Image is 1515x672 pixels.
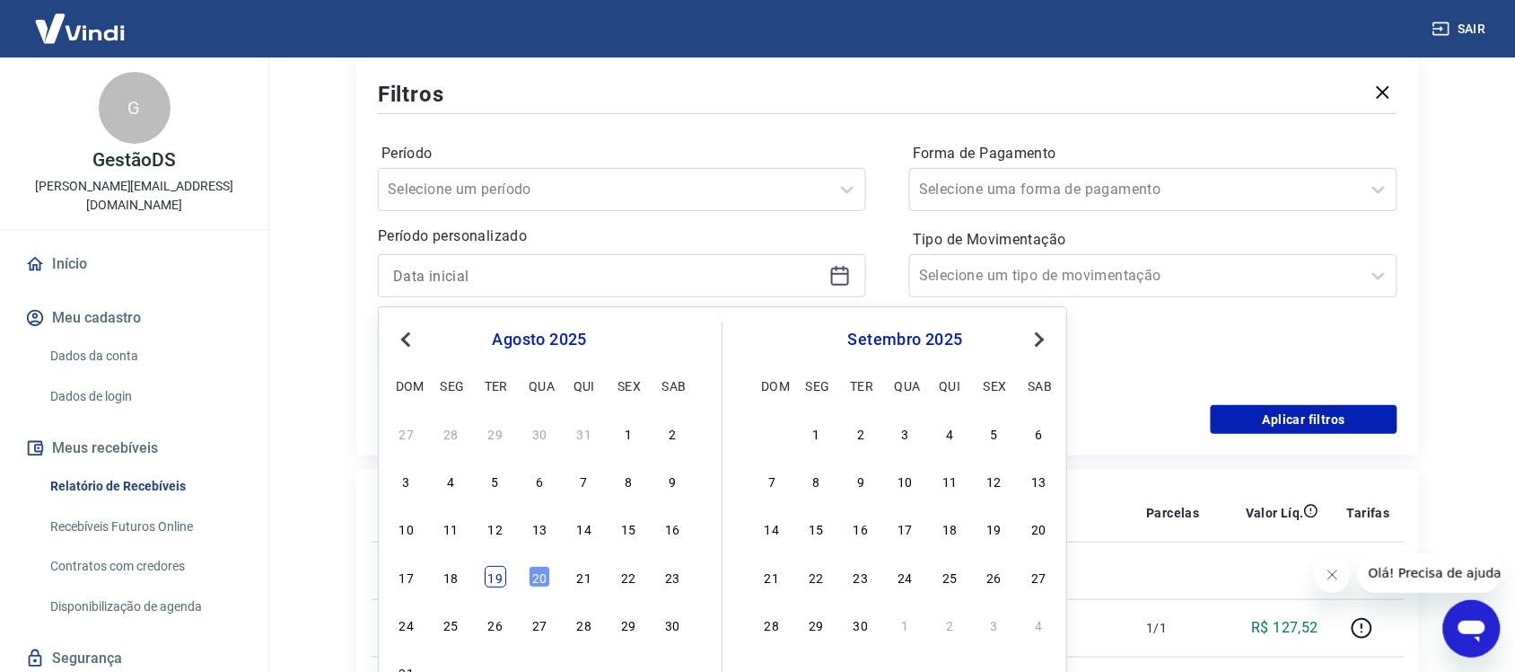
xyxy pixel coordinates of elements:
div: Choose quarta-feira, 30 de julho de 2025 [529,422,550,444]
div: Choose sexta-feira, 1 de agosto de 2025 [617,422,639,444]
div: Choose terça-feira, 5 de agosto de 2025 [485,470,506,491]
label: Período [381,143,863,164]
p: 1/1 [1147,619,1200,637]
div: Choose quinta-feira, 18 de setembro de 2025 [939,518,960,540]
div: Choose domingo, 7 de setembro de 2025 [761,470,783,491]
div: sex [617,375,639,396]
div: Choose sexta-feira, 5 de setembro de 2025 [984,422,1005,444]
img: Vindi [22,1,138,56]
div: Choose terça-feira, 23 de setembro de 2025 [850,566,871,588]
input: Data inicial [393,262,822,289]
div: Choose quarta-feira, 24 de setembro de 2025 [895,566,916,588]
button: Previous Month [395,329,416,350]
div: Choose segunda-feira, 4 de agosto de 2025 [440,470,461,491]
div: Choose sábado, 27 de setembro de 2025 [1029,566,1050,588]
a: Recebíveis Futuros Online [43,508,247,545]
div: Choose quinta-feira, 2 de outubro de 2025 [939,614,960,635]
div: Choose quarta-feira, 27 de agosto de 2025 [529,614,550,635]
p: Parcelas [1147,504,1200,522]
div: Choose terça-feira, 30 de setembro de 2025 [850,614,871,635]
div: Choose quarta-feira, 17 de setembro de 2025 [895,518,916,540]
div: Choose domingo, 27 de julho de 2025 [396,422,417,444]
div: Choose quinta-feira, 11 de setembro de 2025 [939,470,960,491]
div: Choose quarta-feira, 10 de setembro de 2025 [895,470,916,491]
a: Contratos com credores [43,548,247,585]
div: ter [485,375,506,396]
div: Choose quinta-feira, 14 de agosto de 2025 [574,518,595,540]
div: Choose sexta-feira, 3 de outubro de 2025 [984,614,1005,635]
div: Choose sexta-feira, 19 de setembro de 2025 [984,518,1005,540]
a: Início [22,244,247,284]
button: Meu cadastro [22,298,247,338]
div: Choose segunda-feira, 11 de agosto de 2025 [440,518,461,540]
div: Choose terça-feira, 26 de agosto de 2025 [485,614,506,635]
button: Meus recebíveis [22,429,247,468]
div: Choose segunda-feira, 22 de setembro de 2025 [806,566,828,588]
div: Choose domingo, 21 de setembro de 2025 [761,566,783,588]
div: sab [662,375,684,396]
div: Choose quinta-feira, 31 de julho de 2025 [574,422,595,444]
div: Choose segunda-feira, 25 de agosto de 2025 [440,614,461,635]
div: Choose sábado, 16 de agosto de 2025 [662,518,684,540]
div: Choose sábado, 4 de outubro de 2025 [1029,614,1050,635]
p: Valor Líq. [1246,504,1304,522]
div: Choose quinta-feira, 25 de setembro de 2025 [939,566,960,588]
div: Choose sábado, 30 de agosto de 2025 [662,614,684,635]
div: Choose quarta-feira, 3 de setembro de 2025 [895,422,916,444]
div: Choose terça-feira, 2 de setembro de 2025 [850,422,871,444]
div: seg [440,375,461,396]
div: seg [806,375,828,396]
p: [PERSON_NAME][EMAIL_ADDRESS][DOMAIN_NAME] [14,177,254,215]
div: Choose sábado, 13 de setembro de 2025 [1029,470,1050,491]
div: Choose quarta-feira, 13 de agosto de 2025 [529,518,550,540]
div: Choose segunda-feira, 8 de setembro de 2025 [806,470,828,491]
p: GestãoDS [92,151,176,170]
p: R$ 127,52 [1252,617,1319,639]
div: sex [984,375,1005,396]
div: Choose segunda-feira, 29 de setembro de 2025 [806,614,828,635]
div: Choose terça-feira, 19 de agosto de 2025 [485,566,506,588]
div: Choose sexta-feira, 15 de agosto de 2025 [617,518,639,540]
div: Choose terça-feira, 16 de setembro de 2025 [850,518,871,540]
div: ter [850,375,871,396]
div: Choose segunda-feira, 15 de setembro de 2025 [806,518,828,540]
div: Choose domingo, 17 de agosto de 2025 [396,566,417,588]
iframe: Botão para abrir a janela de mensagens [1443,600,1501,658]
div: Choose quarta-feira, 1 de outubro de 2025 [895,614,916,635]
a: Relatório de Recebíveis [43,468,247,505]
button: Sair [1429,13,1493,46]
div: Choose terça-feira, 29 de julho de 2025 [485,422,506,444]
div: Choose domingo, 24 de agosto de 2025 [396,614,417,635]
div: Choose quinta-feira, 7 de agosto de 2025 [574,470,595,491]
div: Choose quinta-feira, 21 de agosto de 2025 [574,566,595,588]
div: month 2025-09 [759,420,1053,638]
div: Choose domingo, 31 de agosto de 2025 [761,422,783,444]
div: Choose sexta-feira, 12 de setembro de 2025 [984,470,1005,491]
div: Choose sábado, 9 de agosto de 2025 [662,470,684,491]
label: Tipo de Movimentação [913,229,1394,251]
p: Tarifas [1347,504,1390,522]
a: Disponibilização de agenda [43,588,247,625]
div: Choose terça-feira, 12 de agosto de 2025 [485,518,506,540]
div: Choose sexta-feira, 22 de agosto de 2025 [617,566,639,588]
div: Choose sábado, 2 de agosto de 2025 [662,422,684,444]
div: Choose sexta-feira, 26 de setembro de 2025 [984,566,1005,588]
div: dom [761,375,783,396]
div: qui [939,375,960,396]
div: Choose domingo, 3 de agosto de 2025 [396,470,417,491]
div: Choose segunda-feira, 1 de setembro de 2025 [806,422,828,444]
div: dom [396,375,417,396]
div: Choose quarta-feira, 20 de agosto de 2025 [529,566,550,588]
div: Choose quinta-feira, 4 de setembro de 2025 [939,422,960,444]
div: sab [1029,375,1050,396]
div: Choose sexta-feira, 8 de agosto de 2025 [617,470,639,491]
a: Dados da conta [43,338,247,375]
div: Choose segunda-feira, 28 de julho de 2025 [440,422,461,444]
div: qua [895,375,916,396]
div: agosto 2025 [393,329,686,350]
iframe: Mensagem da empresa [1358,553,1501,593]
div: Choose domingo, 28 de setembro de 2025 [761,614,783,635]
a: Dados de login [43,378,247,415]
iframe: Fechar mensagem [1315,557,1351,593]
div: G [99,72,171,144]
